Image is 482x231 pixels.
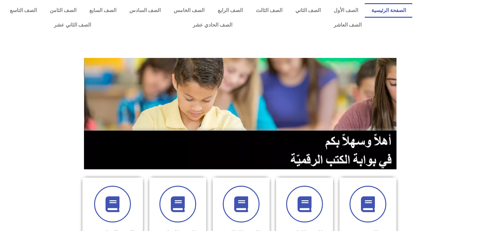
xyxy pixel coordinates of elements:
a: الصف الرابع [211,3,249,18]
a: الصف الأول [327,3,365,18]
a: الصف التاسع [3,3,43,18]
a: الصف الخامس [167,3,211,18]
a: الصف العاشر [283,18,412,32]
a: الصف الثامن [43,3,83,18]
a: الصف السابع [83,3,123,18]
a: الصف السادس [123,3,167,18]
a: الصفحة الرئيسية [365,3,412,18]
a: الصف الحادي عشر [142,18,283,32]
a: الصف الثالث [249,3,289,18]
a: الصف الثاني [289,3,327,18]
a: الصف الثاني عشر [3,18,142,32]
